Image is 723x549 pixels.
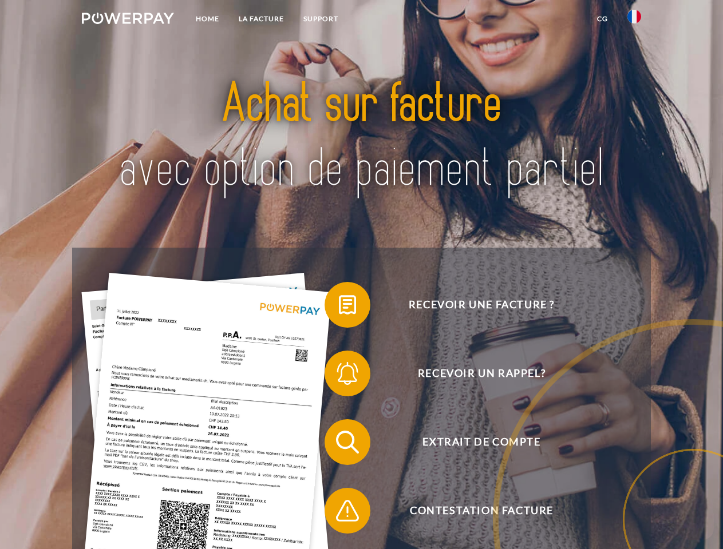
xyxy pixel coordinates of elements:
button: Contestation Facture [325,488,622,534]
img: title-powerpay_fr.svg [109,55,614,219]
a: Support [294,9,348,29]
span: Contestation Facture [341,488,622,534]
img: qb_bell.svg [333,359,362,388]
img: qb_warning.svg [333,496,362,525]
img: qb_search.svg [333,428,362,456]
span: Recevoir un rappel? [341,351,622,396]
iframe: Button to launch messaging window [677,503,714,540]
a: CG [587,9,618,29]
a: LA FACTURE [229,9,294,29]
button: Extrait de compte [325,419,622,465]
button: Recevoir une facture ? [325,282,622,328]
span: Recevoir une facture ? [341,282,622,328]
button: Recevoir un rappel? [325,351,622,396]
a: Home [186,9,229,29]
img: fr [627,10,641,23]
span: Extrait de compte [341,419,622,465]
img: qb_bill.svg [333,291,362,319]
img: logo-powerpay-white.svg [82,13,174,24]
